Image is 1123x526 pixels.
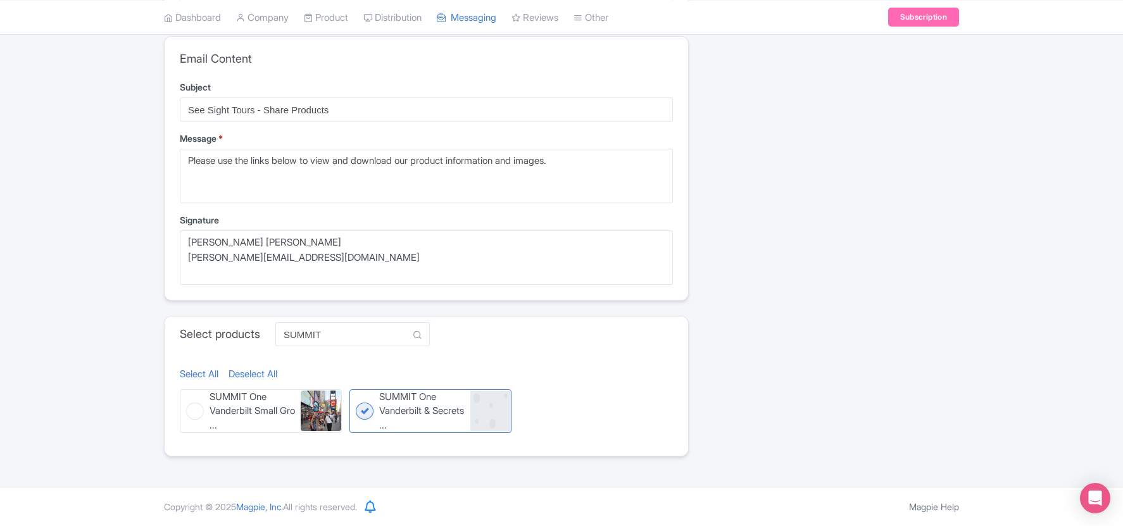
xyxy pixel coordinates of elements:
img: SUMMIT One Vanderbilt Small Group Manhatten Walking Tour [301,391,341,431]
input: Search products... [275,322,430,346]
a: Select All [180,367,218,382]
div: Open Intercom Messenger [1080,483,1110,513]
a: Deselect All [229,367,277,382]
span: Magpie, Inc. [236,501,283,512]
a: Subscription [888,8,959,27]
span: Message [180,133,216,144]
h3: Email Content [180,52,673,66]
img: product-bg-32101ccba3a89ccd3141e05e9153d52d.png [470,391,511,431]
span: Signature [180,215,219,225]
a: Magpie Help [909,501,959,512]
div: Copyright © 2025 All rights reserved. [156,500,365,513]
textarea: [PERSON_NAME] [PERSON_NAME] [PERSON_NAME][EMAIL_ADDRESS][DOMAIN_NAME] [180,230,673,285]
span: SUMMIT One Vanderbilt Small Group Manhatten Walking Tour [210,390,295,433]
span: Subject [180,82,211,92]
textarea: Please use the links below to view and download our product information and images. [180,149,673,203]
span: SUMMIT One Vanderbilt & Secrets of Grand Central Station Tour [379,390,465,433]
h3: Select products [180,327,260,341]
